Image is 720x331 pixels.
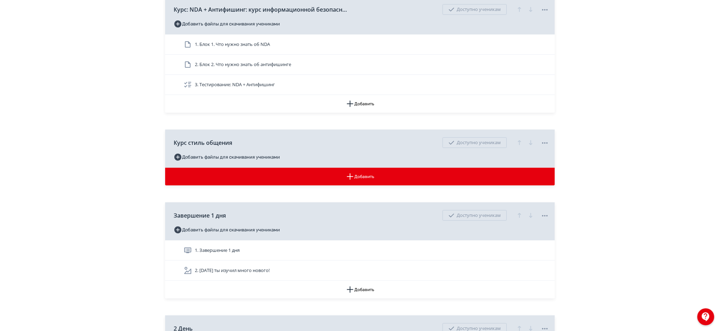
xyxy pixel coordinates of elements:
[195,247,240,254] span: 1. Завершение 1 дня
[174,152,280,163] button: Добавить файлы для скачивания учениками
[174,224,280,236] button: Добавить файлы для скачивания учениками
[165,95,555,113] button: Добавить
[195,41,270,48] span: 1. Блок 1. Что нужно знать об NDA
[443,4,507,15] div: Доступно ученикам
[174,138,232,147] span: Курс стиль общения
[174,211,226,220] span: Завершение 1 дня
[195,81,275,88] span: 3. Тестирование: NDA + Антифишинг
[165,241,555,261] div: 1. Завершение 1 дня
[443,137,507,148] div: Доступно ученикам
[195,267,270,274] span: 2. Сегодня ты изучил много нового!
[165,35,555,55] div: 1. Блок 1. Что нужно знать об NDA
[165,261,555,281] div: 2. [DATE] ты изучил много нового!
[174,18,280,30] button: Добавить файлы для скачивания учениками
[165,168,555,185] button: Добавить
[165,55,555,75] div: 2. Блок 2. Что нужно знать об антифишинге
[174,5,350,14] span: Курс: NDA + Антифишинг: курс информационной безопасности
[443,210,507,221] div: Доступно ученикам
[195,61,291,68] span: 2. Блок 2. Что нужно знать об антифишинге
[165,281,555,299] button: Добавить
[165,75,555,95] div: 3. Тестирование: NDA + Антифишинг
